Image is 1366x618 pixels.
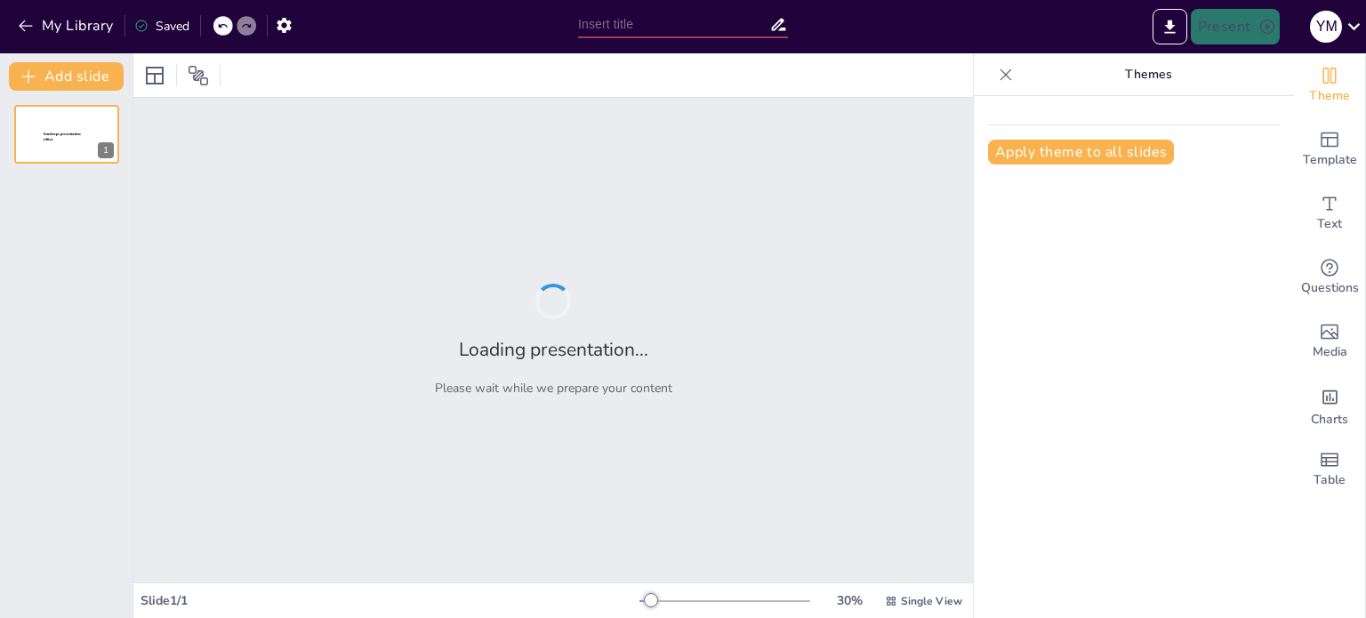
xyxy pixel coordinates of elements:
[14,105,119,164] div: 1
[988,140,1174,165] button: Apply theme to all slides
[141,592,639,609] div: Slide 1 / 1
[1294,117,1365,181] div: Add ready made slides
[1294,373,1365,437] div: Add charts and graphs
[1294,309,1365,373] div: Add images, graphics, shapes or video
[1310,9,1342,44] button: Y M
[13,12,121,40] button: My Library
[1191,9,1280,44] button: Present
[578,12,769,37] input: Insert title
[1309,86,1350,106] span: Theme
[1314,470,1346,490] span: Table
[1313,342,1347,362] span: Media
[134,18,189,35] div: Saved
[1303,150,1357,170] span: Template
[1317,214,1342,234] span: Text
[435,380,672,397] p: Please wait while we prepare your content
[9,62,124,91] button: Add slide
[1020,53,1276,96] p: Themes
[1294,437,1365,502] div: Add a table
[1310,11,1342,43] div: Y M
[828,592,871,609] div: 30 %
[44,132,81,142] span: Sendsteps presentation editor
[141,61,169,90] div: Layout
[98,142,114,158] div: 1
[1294,53,1365,117] div: Change the overall theme
[901,594,962,608] span: Single View
[1294,245,1365,309] div: Get real-time input from your audience
[459,337,648,362] h2: Loading presentation...
[1153,9,1187,44] button: Export to PowerPoint
[188,65,209,86] span: Position
[1311,410,1348,429] span: Charts
[1294,181,1365,245] div: Add text boxes
[1301,278,1359,298] span: Questions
